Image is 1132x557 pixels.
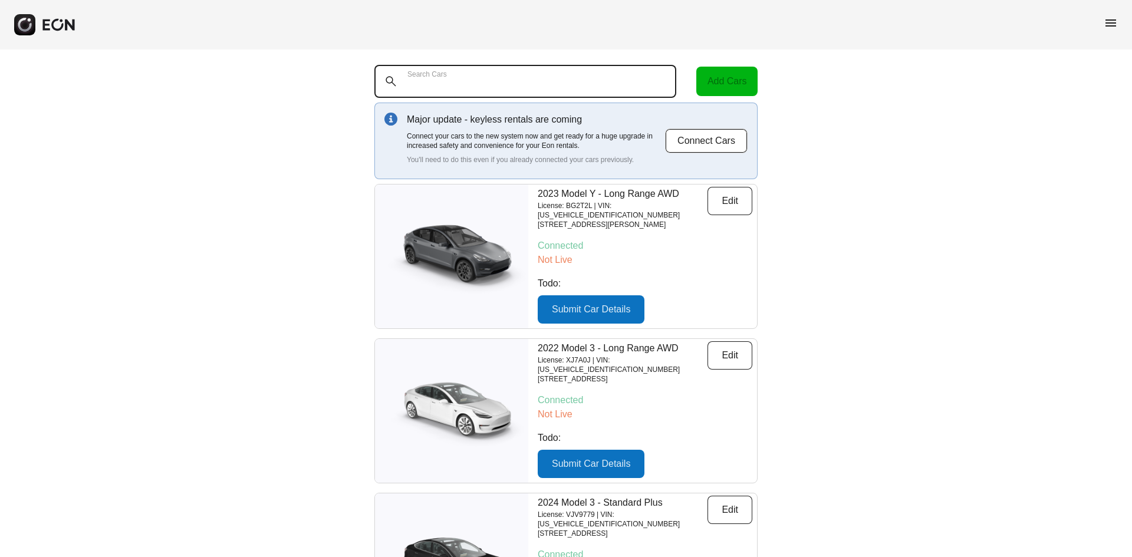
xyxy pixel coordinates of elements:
p: Not Live [538,253,752,267]
p: 2023 Model Y - Long Range AWD [538,187,707,201]
button: Submit Car Details [538,450,644,478]
p: Connect your cars to the new system now and get ready for a huge upgrade in increased safety and ... [407,131,665,150]
label: Search Cars [407,70,447,79]
img: car [375,373,528,449]
p: License: VJV9779 | VIN: [US_VEHICLE_IDENTIFICATION_NUMBER] [538,510,707,529]
button: Edit [707,496,752,524]
p: [STREET_ADDRESS] [538,529,707,538]
button: Connect Cars [665,128,748,153]
span: menu [1104,16,1118,30]
p: 2022 Model 3 - Long Range AWD [538,341,707,355]
p: Todo: [538,431,752,445]
button: Edit [707,341,752,370]
p: Connected [538,393,752,407]
img: info [384,113,397,126]
p: 2024 Model 3 - Standard Plus [538,496,707,510]
p: [STREET_ADDRESS][PERSON_NAME] [538,220,707,229]
p: [STREET_ADDRESS] [538,374,707,384]
p: You'll need to do this even if you already connected your cars previously. [407,155,665,164]
button: Submit Car Details [538,295,644,324]
p: Connected [538,239,752,253]
p: Todo: [538,276,752,291]
p: License: BG2T2L | VIN: [US_VEHICLE_IDENTIFICATION_NUMBER] [538,201,707,220]
p: Major update - keyless rentals are coming [407,113,665,127]
img: car [375,218,528,295]
button: Edit [707,187,752,215]
p: Not Live [538,407,752,421]
p: License: XJ7A0J | VIN: [US_VEHICLE_IDENTIFICATION_NUMBER] [538,355,707,374]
